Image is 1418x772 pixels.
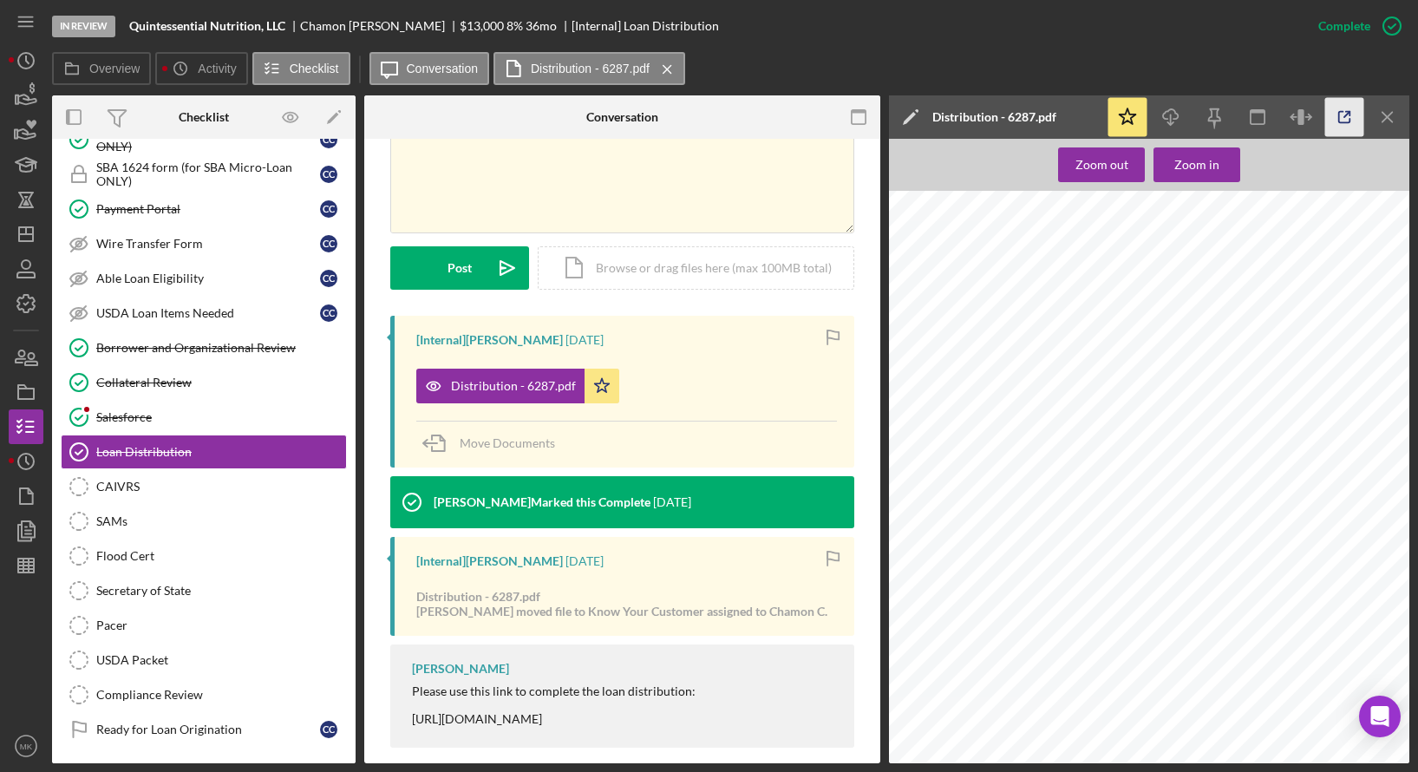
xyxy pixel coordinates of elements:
span: Amount [1061,325,1095,335]
time: 2025-09-22 19:48 [653,495,691,509]
span: Loan Origination [1172,425,1245,435]
div: 36 mo [526,19,557,33]
div: Distribution - 6287.pdf [932,110,1056,124]
button: Checklist [252,52,350,85]
span: Paper Check [1264,345,1317,355]
span: Disbursement = [936,298,1004,308]
span: Take the Right Turn 0% [946,761,1042,770]
time: 2025-09-25 16:30 [565,333,604,347]
div: C C [320,270,337,287]
label: Conversation [407,62,479,75]
div: Payment Portal [96,202,320,216]
span: Payoff Amount = [936,265,1008,275]
button: MK [9,729,43,763]
span: Special Contractor 12% [946,514,1042,523]
span: $2,667.67 [1216,409,1257,418]
span: NMTC 2% [946,498,988,507]
span: Return Contractor Loan 6% [946,482,1057,492]
span: $10,000.00 [1047,345,1093,355]
div: SAMs [96,514,346,528]
button: Overview [52,52,151,85]
button: Move Documents [416,422,572,465]
span:  [936,761,939,770]
span: Payee [938,314,964,324]
span: MUST be in this column. [936,276,1042,285]
div: Pacer [96,618,346,632]
span: Able Biz 3% [946,545,996,554]
div: [PERSON_NAME] Marked this Complete [434,495,650,509]
div: [PERSON_NAME] moved file to Know Your Customer assigned to Chamon C. [416,605,827,618]
div: Salesforce [96,410,346,424]
button: Distribution - 6287.pdf [493,52,685,85]
span:  [936,435,939,445]
div: Flood Cert [96,549,346,563]
div: Checklist [179,110,229,124]
a: Able Loan EligibilityCC [61,261,347,296]
span: $10,000.00 [1049,409,1095,418]
a: SBA 912 Form (for SBA Micro-Loan ONLY)CC [61,122,347,157]
span:  [936,451,939,461]
a: CAIVRS [61,469,347,504]
span: Payee = [936,187,970,197]
a: Payment PortalCC [61,192,347,226]
div: [Internal] [PERSON_NAME] [416,554,563,568]
span: Manually Calculated) [936,571,1021,580]
div: C C [320,166,337,183]
div: Distribution - 6287.pdf [451,379,576,393]
div: C C [320,131,337,148]
span: Nutrition, LLC [941,357,997,367]
a: Ready for Loan OriginationCC [61,712,347,747]
a: SBA 1624 form (for SBA Micro-Loan ONLY)CC [61,157,347,192]
span:  [936,498,939,507]
div: [Internal] Loan Distribution [572,19,719,33]
span: If a loan will be paid off it [1233,265,1342,275]
a: Compliance Review [61,677,347,712]
text: MK [20,742,33,751]
a: Collateral Review [61,365,347,400]
span: Wire, paper check, or cashier's check? [1007,298,1163,308]
div: [Internal] [PERSON_NAME] [416,333,563,347]
div: Zoom out [1075,147,1128,182]
span: Disbursement [1262,314,1323,324]
a: Flood Cert [61,539,347,573]
a: Pacer [61,608,347,643]
div: Wire Transfer Form [96,237,320,251]
a: SAMs [61,504,347,539]
span:  [936,602,939,612]
button: Conversation [369,52,490,85]
a: Wire Transfer FormCC [61,226,347,261]
div: $13,000 [460,19,504,33]
span:  [936,482,939,492]
a: USDA Loan Items NeededCC [61,296,347,330]
div: C C [320,200,337,218]
span: 30-Day Contractor Loan 2% [946,529,1059,539]
div: SBA 912 Form (for SBA Micro-Loan ONLY) [96,126,320,154]
div: Secretary of State [96,584,346,598]
a: Borrower and Organizational Review [61,330,347,365]
span:  [936,545,939,554]
button: Post [390,246,529,290]
a: Salesforce [61,400,347,435]
span: Who should the check be made out to? [972,187,1130,197]
label: Overview [89,62,140,75]
div: Please use this link to complete the loan distribution: [URL][DOMAIN_NAME] [412,684,696,726]
div: SBA 1624 form (for SBA Micro-Loan ONLY) [96,160,320,188]
span: First-Time Contractor Loan 8% [946,467,1071,476]
div: USDA Packet [96,653,346,667]
span:  [936,467,939,476]
a: USDA Packet [61,643,347,677]
div: Collateral Review [96,376,346,389]
span: Payoff Amount [1192,314,1256,324]
time: 2025-09-22 19:48 [565,554,604,568]
button: Complete [1301,9,1409,43]
span:  [936,560,939,570]
span: [PERSON_NAME] For Rehab 3% [946,602,1082,612]
div: Open Intercom Messenger [1359,696,1401,737]
div: Conversation [586,110,658,124]
div: Compliance Review [96,688,346,702]
span: Loan Origination Fee [936,425,1027,435]
span: Move Documents [460,435,555,450]
div: In Review [52,16,115,37]
div: C C [320,721,337,738]
span:  [936,586,939,596]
